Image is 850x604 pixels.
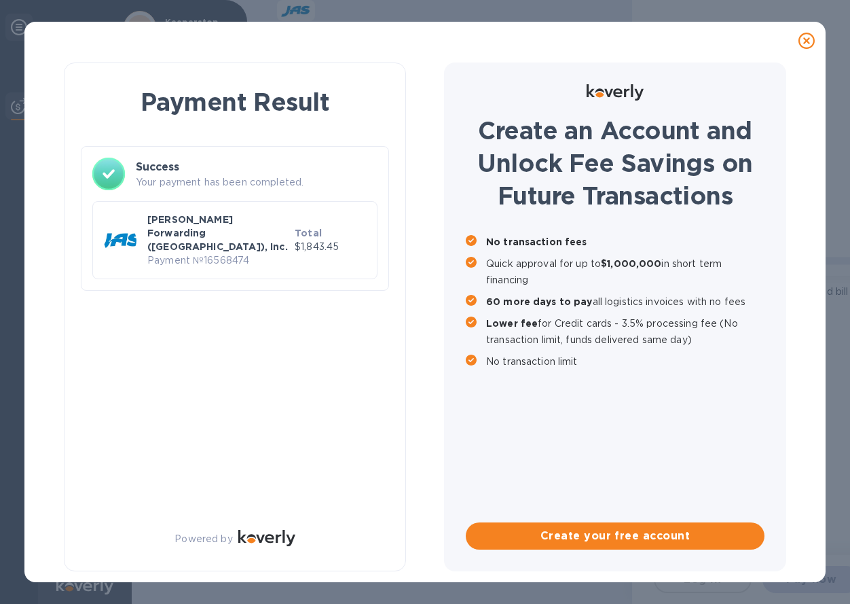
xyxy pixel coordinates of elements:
b: Lower fee [486,318,538,329]
b: 60 more days to pay [486,296,593,307]
p: Quick approval for up to in short term financing [486,255,764,288]
p: No transaction limit [486,353,764,370]
b: Total [295,228,322,238]
img: Logo [238,530,295,546]
h3: Success [136,159,377,175]
h1: Payment Result [86,85,384,119]
p: for Credit cards - 3.5% processing fee (No transaction limit, funds delivered same day) [486,315,764,348]
p: Powered by [174,532,232,546]
p: $1,843.45 [295,240,366,254]
h1: Create an Account and Unlock Fee Savings on Future Transactions [466,114,764,212]
span: Create your free account [477,528,754,544]
b: No transaction fees [486,236,587,247]
img: Logo [587,84,644,101]
b: $1,000,000 [601,258,661,269]
p: [PERSON_NAME] Forwarding ([GEOGRAPHIC_DATA]), Inc. [147,213,289,253]
p: all logistics invoices with no fees [486,294,764,310]
button: Create your free account [466,522,764,550]
p: Your payment has been completed. [136,175,377,190]
p: Payment № 16568474 [147,253,289,268]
